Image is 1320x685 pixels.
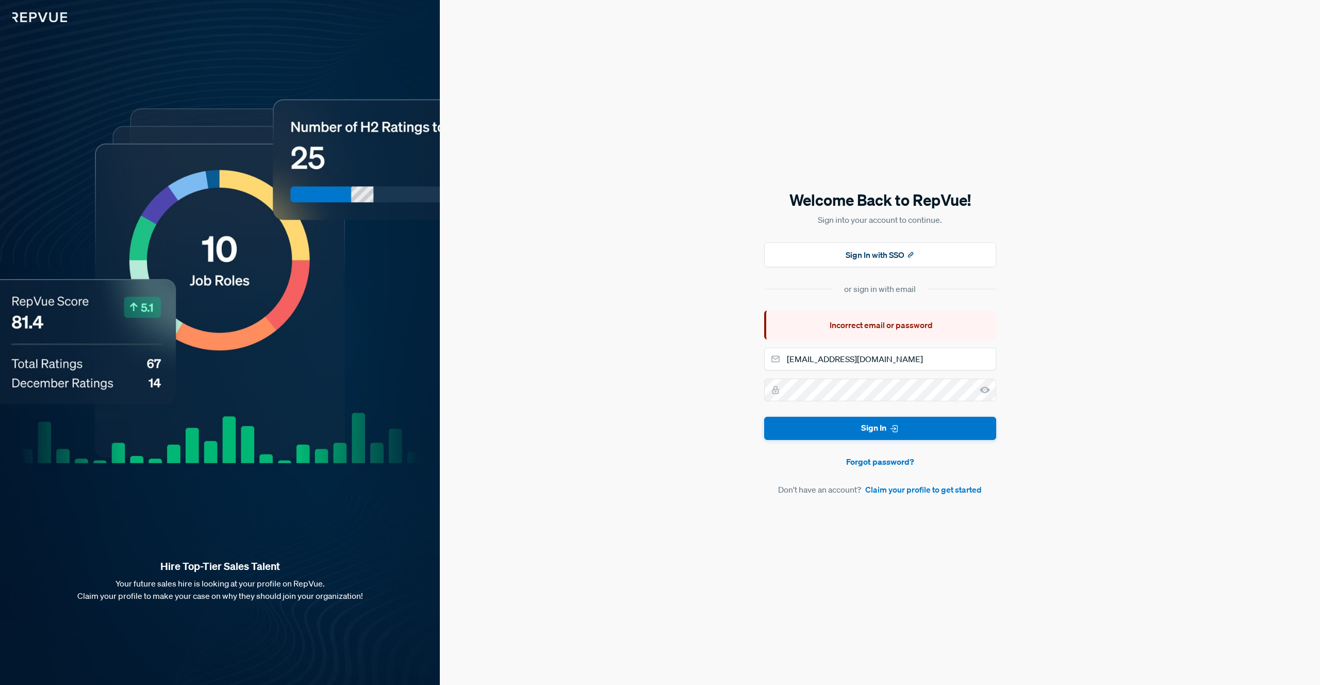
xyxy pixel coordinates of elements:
[764,483,996,496] article: Don't have an account?
[764,348,996,370] input: Email address
[764,311,996,339] div: Incorrect email or password
[844,283,916,295] div: or sign in with email
[764,214,996,226] p: Sign into your account to continue.
[764,417,996,440] button: Sign In
[764,455,996,468] a: Forgot password?
[16,577,423,602] p: Your future sales hire is looking at your profile on RepVue. Claim your profile to make your case...
[764,242,996,267] button: Sign In with SSO
[16,560,423,573] strong: Hire Top-Tier Sales Talent
[865,483,982,496] a: Claim your profile to get started
[764,189,996,211] h5: Welcome Back to RepVue!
